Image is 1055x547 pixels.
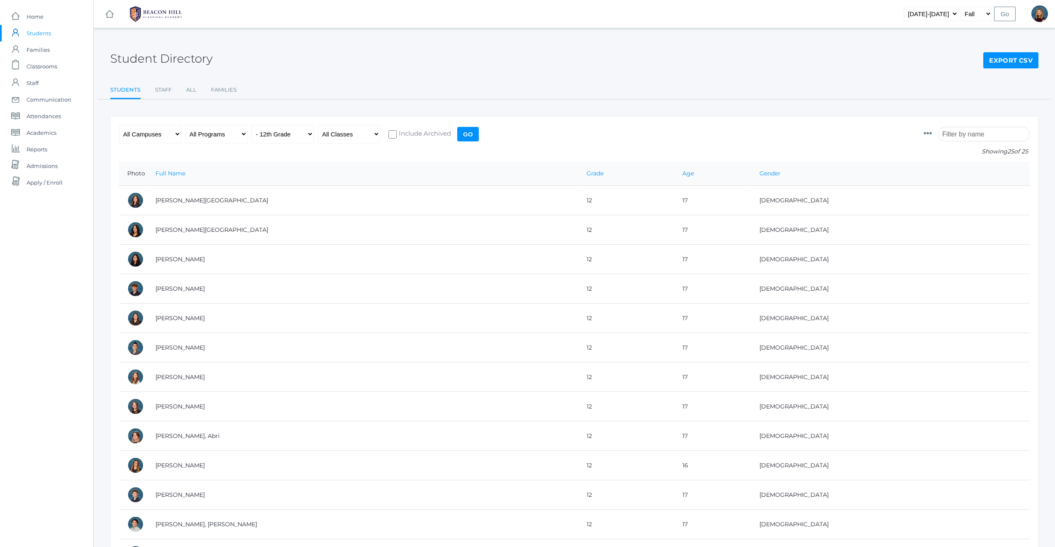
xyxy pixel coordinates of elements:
[674,392,751,421] td: 17
[27,75,39,91] span: Staff
[983,52,1038,69] a: Export CSV
[674,186,751,215] td: 17
[127,369,144,385] div: Yaelle Boucher
[147,362,578,392] td: [PERSON_NAME]
[147,274,578,304] td: [PERSON_NAME]
[674,215,751,245] td: 17
[27,124,56,141] span: Academics
[27,158,58,174] span: Admissions
[27,174,63,191] span: Apply / Enroll
[578,274,674,304] td: 12
[578,304,674,333] td: 12
[147,480,578,510] td: [PERSON_NAME]
[127,457,144,474] div: Ana Burke
[578,362,674,392] td: 12
[674,245,751,274] td: 17
[27,8,44,25] span: Home
[587,170,604,177] a: Grade
[682,170,694,177] a: Age
[27,25,51,41] span: Students
[147,421,578,451] td: [PERSON_NAME], Abri
[751,451,1030,480] td: [DEMOGRAPHIC_DATA]
[127,221,144,238] div: Victoria Arellano
[674,510,751,539] td: 17
[751,333,1030,362] td: [DEMOGRAPHIC_DATA]
[147,215,578,245] td: [PERSON_NAME][GEOGRAPHIC_DATA]
[751,304,1030,333] td: [DEMOGRAPHIC_DATA]
[147,333,578,362] td: [PERSON_NAME]
[674,451,751,480] td: 16
[127,398,144,415] div: Noelle Bradley
[110,52,213,65] h2: Student Directory
[397,129,451,139] span: Include Archived
[751,215,1030,245] td: [DEMOGRAPHIC_DATA]
[674,421,751,451] td: 17
[578,480,674,510] td: 12
[759,170,781,177] a: Gender
[578,245,674,274] td: 12
[147,451,578,480] td: [PERSON_NAME]
[27,58,57,75] span: Classrooms
[147,186,578,215] td: [PERSON_NAME][GEOGRAPHIC_DATA]
[127,486,144,503] div: Zackary Chapman
[578,333,674,362] td: 12
[751,186,1030,215] td: [DEMOGRAPHIC_DATA]
[155,170,185,177] a: Full Name
[110,82,141,100] a: Students
[674,333,751,362] td: 17
[119,162,147,186] th: Photo
[578,421,674,451] td: 12
[127,251,144,267] div: Isabella Arteaga
[751,274,1030,304] td: [DEMOGRAPHIC_DATA]
[578,215,674,245] td: 12
[127,339,144,356] div: Theodore Benson
[924,147,1030,156] p: Showing of 25
[27,91,71,108] span: Communication
[127,192,144,209] div: Charlotte Abdulla
[674,480,751,510] td: 17
[27,141,47,158] span: Reports
[1031,5,1048,22] div: Lindsay Leeds
[147,392,578,421] td: [PERSON_NAME]
[147,304,578,333] td: [PERSON_NAME]
[127,310,144,326] div: Lillian Bannon
[578,510,674,539] td: 12
[147,245,578,274] td: [PERSON_NAME]
[127,428,144,444] div: Abri Brock
[578,451,674,480] td: 12
[1007,148,1014,155] span: 25
[155,82,172,98] a: Staff
[127,516,144,532] div: Kesler Choi
[751,421,1030,451] td: [DEMOGRAPHIC_DATA]
[186,82,196,98] a: All
[994,7,1016,21] input: Go
[938,127,1030,141] input: Filter by name
[578,392,674,421] td: 12
[388,130,397,139] input: Include Archived
[751,392,1030,421] td: [DEMOGRAPHIC_DATA]
[27,41,50,58] span: Families
[674,304,751,333] td: 17
[674,274,751,304] td: 17
[27,108,61,124] span: Attendances
[211,82,237,98] a: Families
[751,362,1030,392] td: [DEMOGRAPHIC_DATA]
[674,362,751,392] td: 17
[127,280,144,297] div: Solomon Balli
[751,245,1030,274] td: [DEMOGRAPHIC_DATA]
[457,127,479,141] input: Go
[751,510,1030,539] td: [DEMOGRAPHIC_DATA]
[751,480,1030,510] td: [DEMOGRAPHIC_DATA]
[578,186,674,215] td: 12
[147,510,578,539] td: [PERSON_NAME], [PERSON_NAME]
[125,4,187,24] img: 1_BHCALogos-05.png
